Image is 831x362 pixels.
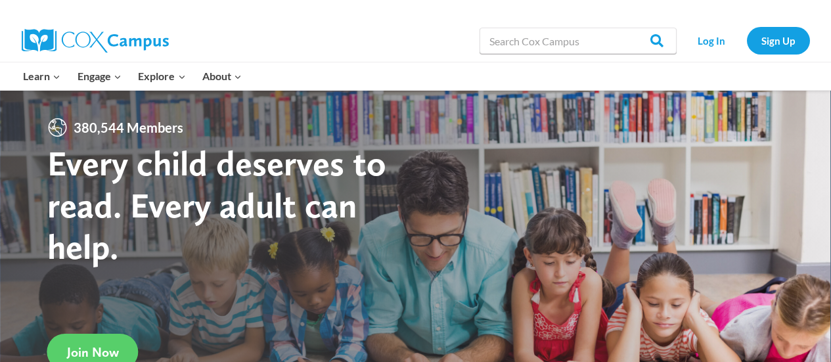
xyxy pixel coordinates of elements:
[22,29,169,53] img: Cox Campus
[78,68,122,85] span: Engage
[747,27,810,54] a: Sign Up
[23,68,60,85] span: Learn
[683,27,810,54] nav: Secondary Navigation
[15,62,250,90] nav: Primary Navigation
[47,142,386,267] strong: Every child deserves to read. Every adult can help.
[138,68,185,85] span: Explore
[202,68,242,85] span: About
[683,27,740,54] a: Log In
[480,28,677,54] input: Search Cox Campus
[68,117,189,138] span: 380,544 Members
[67,344,119,360] span: Join Now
